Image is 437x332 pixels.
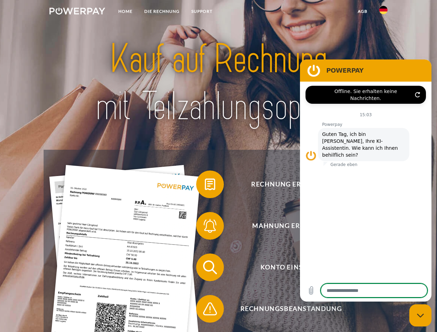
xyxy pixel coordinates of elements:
[201,300,219,317] img: qb_warning.svg
[206,253,376,281] span: Konto einsehen
[196,212,376,240] button: Mahnung erhalten?
[201,217,219,234] img: qb_bell.svg
[379,6,388,14] img: de
[196,253,376,281] button: Konto einsehen
[138,5,185,18] a: DIE RECHNUNG
[196,170,376,198] button: Rechnung erhalten?
[206,170,376,198] span: Rechnung erhalten?
[206,212,376,240] span: Mahnung erhalten?
[66,33,371,132] img: title-powerpay_de.svg
[112,5,138,18] a: Home
[206,295,376,323] span: Rechnungsbeanstandung
[352,5,373,18] a: agb
[49,8,105,15] img: logo-powerpay-white.svg
[409,304,431,326] iframe: Schaltfläche zum Öffnen des Messaging-Fensters; Konversation läuft
[201,259,219,276] img: qb_search.svg
[300,59,431,302] iframe: Messaging-Fenster
[185,5,218,18] a: SUPPORT
[196,295,376,323] button: Rechnungsbeanstandung
[201,176,219,193] img: qb_bill.svg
